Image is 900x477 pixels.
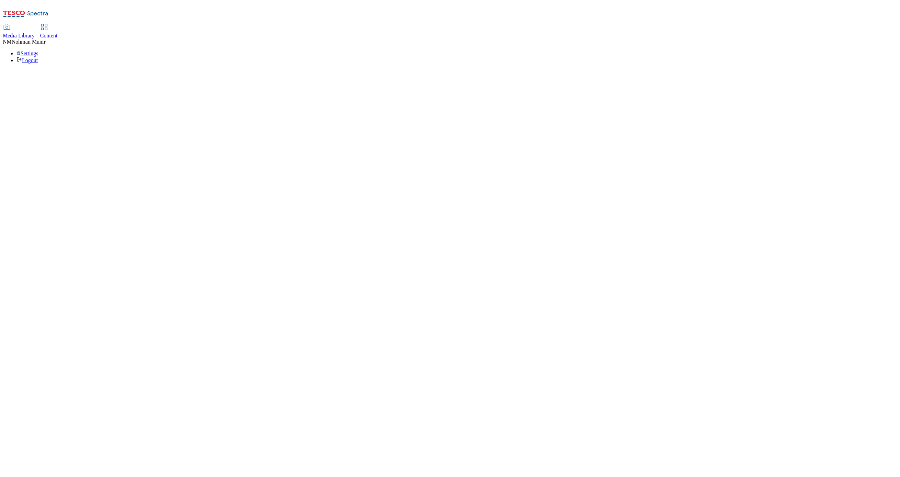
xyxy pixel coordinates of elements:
a: Media Library [3,24,35,39]
a: Logout [16,57,38,63]
span: NM [3,39,12,45]
span: Content [40,33,58,38]
span: Nohman Munir [12,39,46,45]
span: Media Library [3,33,35,38]
a: Content [40,24,58,39]
a: Settings [16,50,38,56]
